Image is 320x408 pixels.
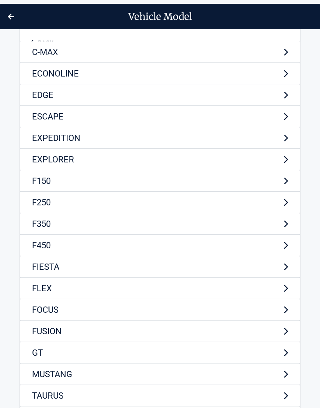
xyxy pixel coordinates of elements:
a: EXPLORER [20,149,300,170]
a: ECONOLINE [20,63,300,84]
a: F450 [20,235,300,256]
a: BACK [28,33,55,46]
a: F250 [20,192,300,213]
a: TAURUS [20,385,300,406]
a: FIESTA [20,256,300,278]
a: GT [20,342,300,363]
a: EXPEDITION [20,127,300,149]
a: FLEX [20,278,300,299]
a: FUSION [20,321,300,342]
a: EDGE [20,84,300,106]
a: F150 [20,170,300,192]
a: FOCUS [20,299,300,321]
img: Back Icon [8,14,14,20]
a: F350 [20,213,300,235]
a: C-MAX [20,41,300,63]
a: ESCAPE [20,106,300,127]
a: MUSTANG [20,363,300,385]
